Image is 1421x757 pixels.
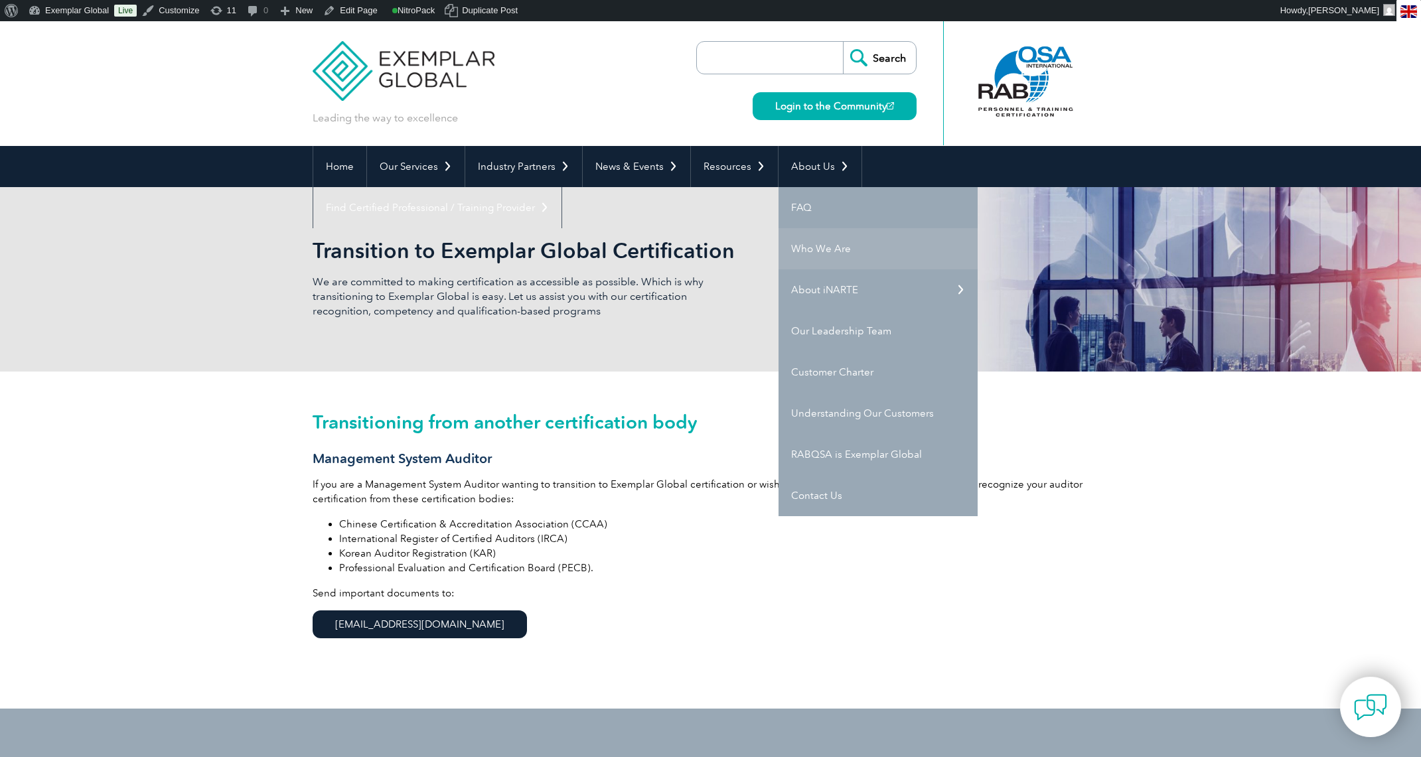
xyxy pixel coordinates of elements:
h2: Transition to Exemplar Global Certification [313,240,870,261]
a: Industry Partners [465,146,582,187]
input: Search [843,42,916,74]
a: RABQSA is Exemplar Global [779,434,978,475]
li: Professional Evaluation and Certification Board (PECB). [339,561,1109,575]
a: Who We Are [779,228,978,269]
a: [EMAIL_ADDRESS][DOMAIN_NAME] [313,610,527,638]
a: News & Events [583,146,690,187]
img: contact-chat.png [1354,691,1387,724]
p: We are committed to making certification as accessible as possible. Which is why transitioning to... [313,275,711,318]
a: Our Leadership Team [779,310,978,352]
a: FAQ [779,187,978,228]
a: Find Certified Professional / Training Provider [313,187,561,228]
li: Chinese Certification & Accreditation Association (CCAA) [339,517,1109,531]
h2: Transitioning from another certification body [313,411,1109,433]
img: Exemplar Global [313,21,495,101]
a: Contact Us [779,475,978,516]
h3: Management System Auditor [313,450,1109,467]
a: Login to the Community [753,92,917,120]
a: Customer Charter [779,352,978,393]
a: Live [114,5,137,17]
p: Leading the way to excellence [313,111,458,125]
p: If you are a Management System Auditor wanting to transition to Exemplar Global certification or ... [313,477,1109,506]
span: [PERSON_NAME] [1308,5,1379,15]
a: About Us [779,146,861,187]
a: About iNARTE [779,269,978,310]
img: en [1400,5,1417,18]
li: Korean Auditor Registration (KAR) [339,546,1109,561]
img: open_square.png [887,102,894,109]
a: Home [313,146,366,187]
a: Understanding Our Customers [779,393,978,434]
a: Our Services [367,146,465,187]
li: International Register of Certified Auditors (IRCA) [339,531,1109,546]
a: Resources [691,146,778,187]
p: Send important documents to: [313,586,1109,652]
